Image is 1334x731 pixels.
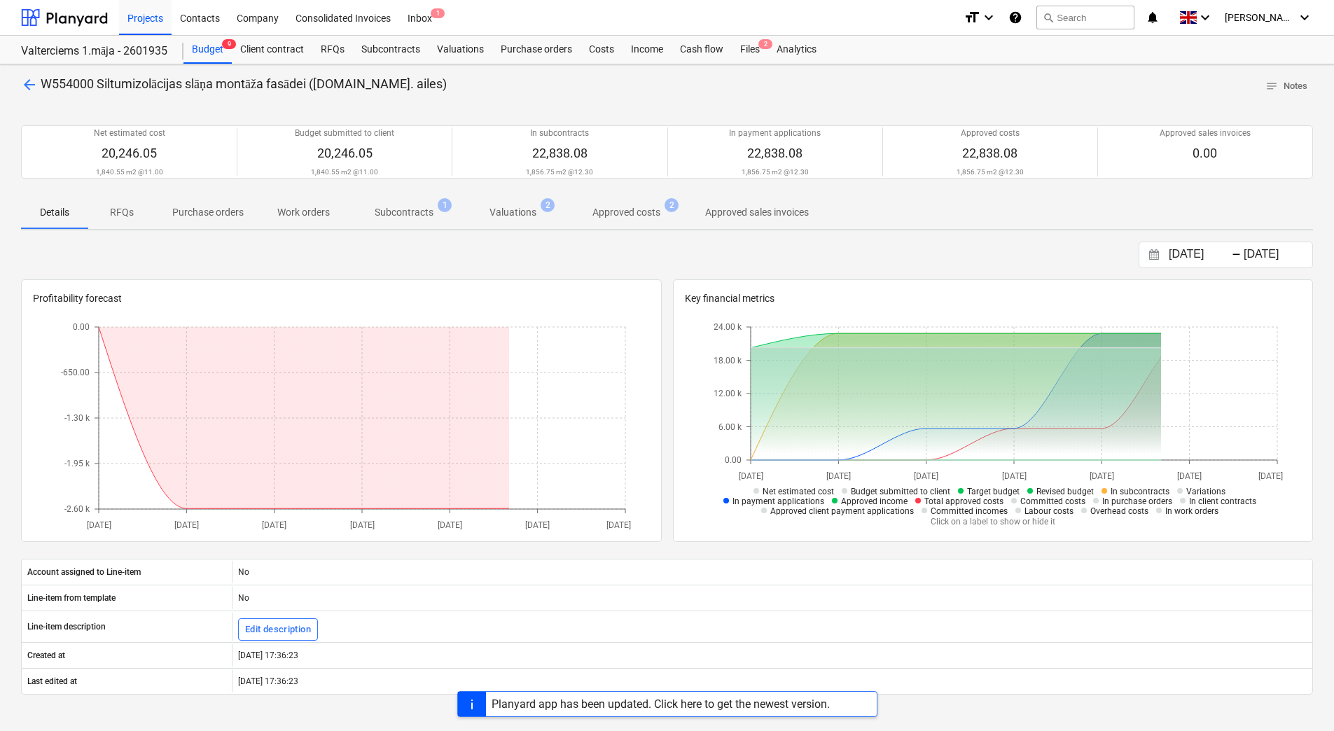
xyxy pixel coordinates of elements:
[732,496,824,506] span: In payment applications
[1036,487,1094,496] span: Revised budget
[73,323,90,333] tspan: 0.00
[317,146,373,160] span: 20,246.05
[38,205,71,220] p: Details
[238,618,318,641] button: Edit description
[747,146,803,160] span: 22,838.08
[1090,506,1148,516] span: Overhead costs
[742,167,809,176] p: 1,856.75 m2 @ 12.30
[592,205,660,220] p: Approved costs
[705,205,809,220] p: Approved sales invoices
[1193,146,1217,160] span: 0.00
[962,146,1017,160] span: 22,838.08
[709,516,1277,528] p: Click on a label to show or hide it
[924,496,1003,506] span: Total approved costs
[714,323,742,333] tspan: 24.00 k
[1258,471,1283,481] tspan: [DATE]
[606,520,631,530] tspan: [DATE]
[1111,487,1169,496] span: In subcontracts
[732,36,768,64] div: Files
[232,561,1312,583] div: No
[714,389,742,399] tspan: 12.00 k
[729,127,821,139] p: In payment applications
[1197,9,1214,26] i: keyboard_arrow_down
[183,36,232,64] a: Budget9
[174,520,199,530] tspan: [DATE]
[931,506,1008,516] span: Committed incomes
[295,127,394,139] p: Budget submitted to client
[1265,78,1307,95] span: Notes
[768,36,825,64] a: Analytics
[96,167,163,176] p: 1,840.55 m2 @ 11.00
[964,9,980,26] i: format_size
[492,36,581,64] a: Purchase orders
[277,205,330,220] p: Work orders
[732,36,768,64] a: Files2
[1260,76,1313,97] button: Notes
[87,520,111,530] tspan: [DATE]
[1189,496,1256,506] span: In client contracts
[1024,506,1074,516] span: Labour costs
[232,644,1312,667] div: [DATE] 17:36:23
[1265,80,1278,92] span: notes
[492,697,830,711] div: Planyard app has been updated. Click here to get the newest version.
[665,198,679,212] span: 2
[718,422,742,432] tspan: 6.00 k
[526,520,550,530] tspan: [DATE]
[64,505,90,515] tspan: -2.60 k
[172,205,244,220] p: Purchase orders
[1241,245,1312,265] input: End Date
[375,205,433,220] p: Subcontracts
[763,487,834,496] span: Net estimated cost
[758,39,772,49] span: 2
[1146,9,1160,26] i: notifications
[1160,127,1251,139] p: Approved sales invoices
[61,368,90,378] tspan: -650.00
[851,487,950,496] span: Budget submitted to client
[27,676,77,688] p: Last edited at
[232,36,312,64] a: Client contract
[826,471,851,481] tspan: [DATE]
[980,9,997,26] i: keyboard_arrow_down
[1001,471,1026,481] tspan: [DATE]
[967,487,1020,496] span: Target budget
[27,592,116,604] p: Line-item from template
[526,167,593,176] p: 1,856.75 m2 @ 12.30
[232,587,1312,609] div: No
[541,198,555,212] span: 2
[1020,496,1085,506] span: Committed costs
[957,167,1024,176] p: 1,856.75 m2 @ 12.30
[438,520,462,530] tspan: [DATE]
[961,127,1020,139] p: Approved costs
[1036,6,1134,29] button: Search
[350,520,375,530] tspan: [DATE]
[27,621,106,633] p: Line-item description
[27,566,141,578] p: Account assigned to Line-item
[1142,247,1166,263] button: Interact with the calendar and add the check-in date for your trip.
[429,36,492,64] div: Valuations
[770,506,914,516] span: Approved client payment applications
[623,36,672,64] a: Income
[1264,664,1334,731] iframe: Chat Widget
[1177,471,1202,481] tspan: [DATE]
[581,36,623,64] a: Costs
[21,44,167,59] div: Valterciems 1.māja - 2601935
[353,36,429,64] a: Subcontracts
[105,205,139,220] p: RFQs
[841,496,908,506] span: Approved income
[1102,496,1172,506] span: In purchase orders
[1043,12,1054,23] span: search
[672,36,732,64] a: Cash flow
[312,36,353,64] a: RFQs
[1008,9,1022,26] i: Knowledge base
[685,291,1302,306] p: Key financial metrics
[102,146,157,160] span: 20,246.05
[431,8,445,18] span: 1
[914,471,938,481] tspan: [DATE]
[1186,487,1225,496] span: Variations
